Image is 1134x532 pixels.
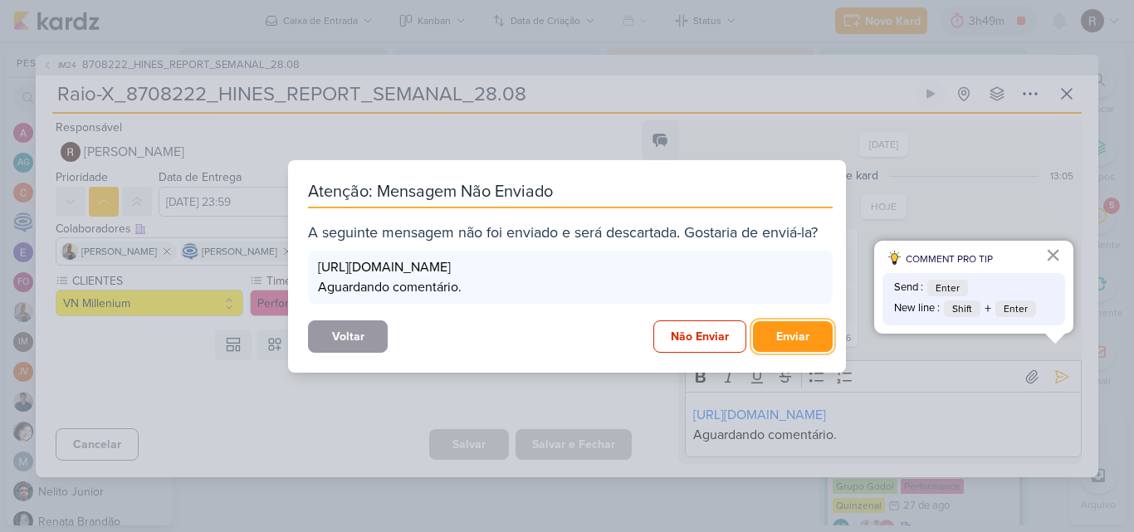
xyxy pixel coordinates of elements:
div: A seguinte mensagem não foi enviado e será descartada. Gostaria de enviá-la? [308,222,833,244]
span: Enter [927,280,968,296]
span: New line : [894,300,940,317]
button: Enviar [753,321,833,352]
span: Shift [944,300,980,317]
button: Fechar [1045,242,1061,268]
span: + [985,299,991,319]
p: Aguardando comentário. [318,277,823,297]
span: Send : [894,280,923,296]
span: Enter [995,300,1036,317]
div: Atenção: Mensagem Não Enviado [308,180,833,208]
button: Não Enviar [653,320,746,353]
span: COMMENT PRO TIP [906,251,993,266]
div: dicas para comentário [874,241,1073,334]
